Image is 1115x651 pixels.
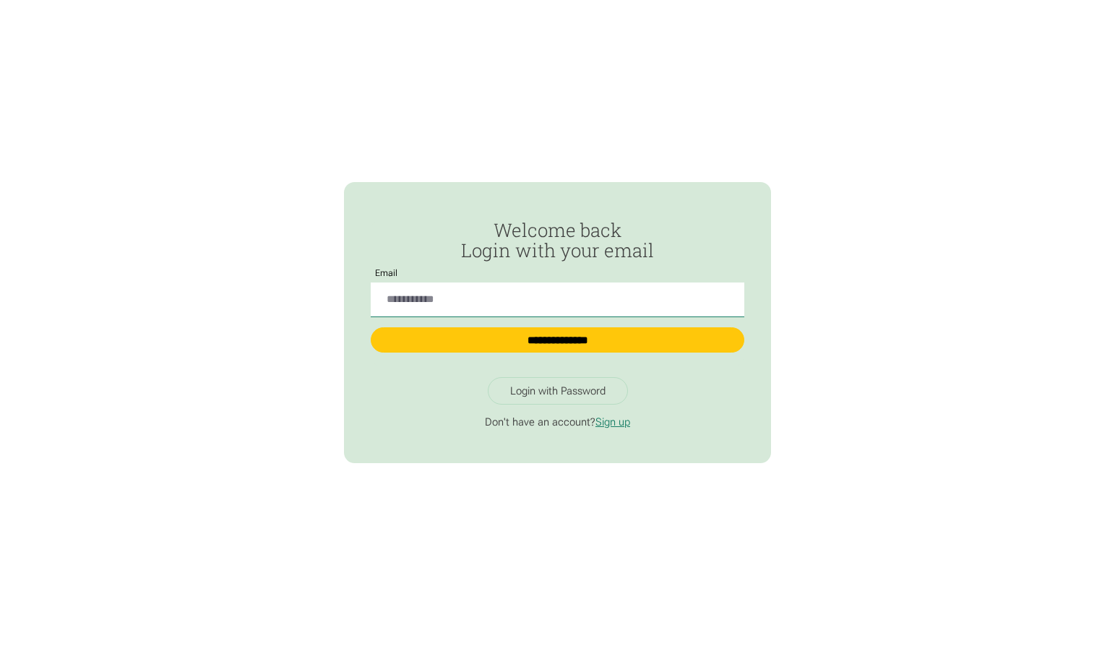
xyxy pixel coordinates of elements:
h2: Welcome back Login with your email [371,220,744,261]
div: Login with Password [510,384,606,397]
form: Passwordless Login [371,220,744,366]
p: Don't have an account? [371,415,744,428]
label: Email [371,268,402,278]
a: Sign up [595,415,630,428]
